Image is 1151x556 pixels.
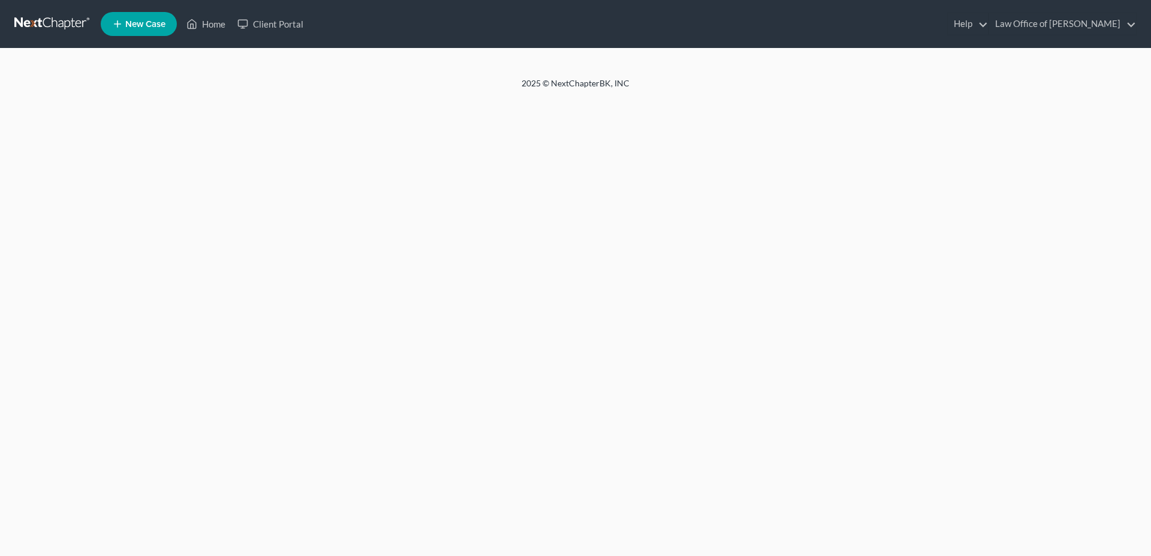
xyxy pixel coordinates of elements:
[231,13,309,35] a: Client Portal
[948,13,988,35] a: Help
[234,77,917,99] div: 2025 © NextChapterBK, INC
[989,13,1136,35] a: Law Office of [PERSON_NAME]
[180,13,231,35] a: Home
[101,12,177,36] new-legal-case-button: New Case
